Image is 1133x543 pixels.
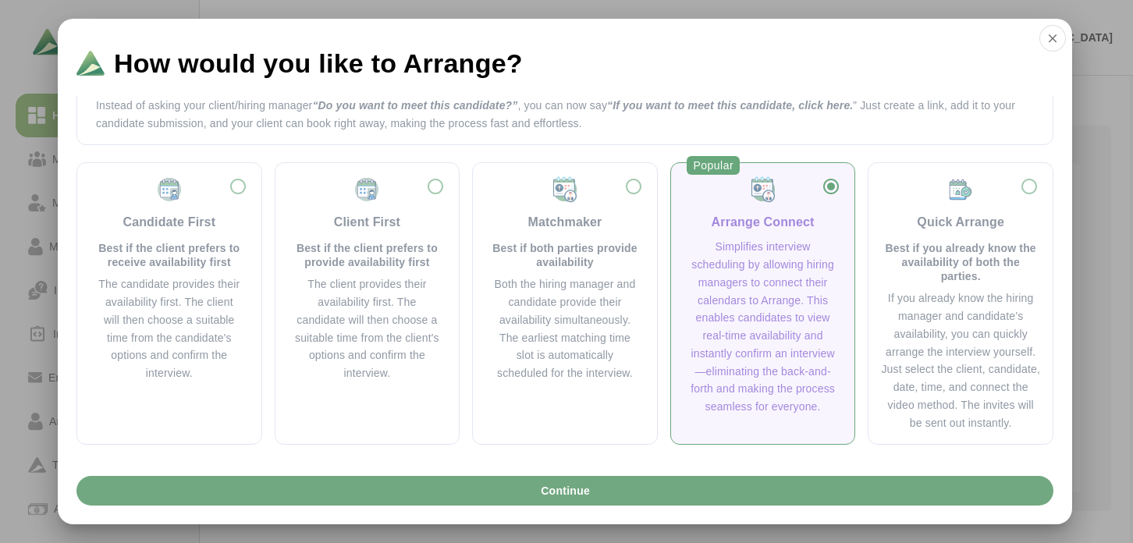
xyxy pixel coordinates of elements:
img: Client First [353,176,381,204]
div: If you already know the hiring manager and candidate’s availability, you can quickly arrange the ... [881,289,1040,431]
div: Matchmaker [528,213,602,232]
img: Matchmaker [551,176,579,204]
span: “Do you want to meet this candidate?” [312,99,517,112]
p: Instead of asking your client/hiring manager , you can now say ” Just create a link, add it to yo... [96,97,1034,133]
img: Logo [76,51,105,76]
div: Popular [687,156,740,175]
p: Best if the client prefers to provide availability first [294,241,441,269]
span: How would you like to Arrange? [114,50,523,76]
p: Best if you already know the availability of both the parties. [881,241,1040,283]
button: Continue [76,476,1053,506]
div: Candidate First [123,213,215,232]
img: Candidate First [155,176,183,204]
img: Matchmaker [749,176,777,204]
div: Quick Arrange [917,213,1004,232]
div: Client First [334,213,400,232]
span: “If you want to meet this candidate, click here. [607,99,853,112]
div: The candidate provides their availability first. The client will then choose a suitable time from... [96,275,243,382]
p: Best if the client prefers to receive availability first [96,241,243,269]
div: Arrange Connect [712,213,815,232]
div: Simplifies interview scheduling by allowing hiring managers to connect their calendars to Arrange... [690,238,836,416]
img: Quick Arrange [947,176,975,204]
div: Both the hiring manager and candidate provide their availability simultaneously. The earliest mat... [492,275,638,382]
div: The client provides their availability first. The candidate will then choose a suitable time from... [294,275,441,382]
span: Continue [540,476,590,506]
p: Best if both parties provide availability [492,241,638,269]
